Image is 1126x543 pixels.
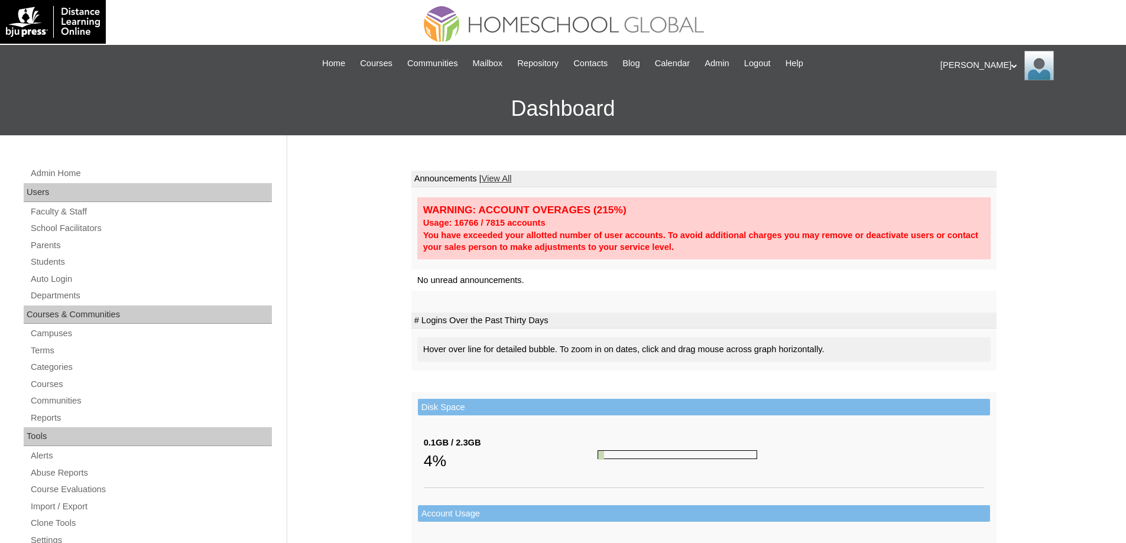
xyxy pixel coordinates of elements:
[423,203,985,217] div: WARNING: ACCOUNT OVERAGES (215%)
[30,466,272,480] a: Abuse Reports
[940,51,1114,80] div: [PERSON_NAME]
[699,57,735,70] a: Admin
[30,255,272,269] a: Students
[423,229,985,253] div: You have exceeded your allotted number of user accounts. To avoid additional charges you may remo...
[511,57,564,70] a: Repository
[424,437,598,449] div: 0.1GB / 2.3GB
[30,448,272,463] a: Alerts
[30,377,272,392] a: Courses
[30,272,272,287] a: Auto Login
[322,57,345,70] span: Home
[418,505,990,522] td: Account Usage
[30,288,272,303] a: Departments
[30,166,272,181] a: Admin Home
[517,57,559,70] span: Repository
[24,427,272,446] div: Tools
[30,204,272,219] a: Faculty & Staff
[649,57,696,70] a: Calendar
[6,82,1120,135] h3: Dashboard
[30,516,272,531] a: Clone Tools
[30,360,272,375] a: Categories
[411,313,997,329] td: # Logins Over the Past Thirty Days
[354,57,398,70] a: Courses
[738,57,777,70] a: Logout
[30,482,272,497] a: Course Evaluations
[407,57,458,70] span: Communities
[411,269,997,291] td: No unread announcements.
[473,57,503,70] span: Mailbox
[418,399,990,416] td: Disk Space
[30,326,272,341] a: Campuses
[424,449,598,473] div: 4%
[705,57,729,70] span: Admin
[24,305,272,324] div: Courses & Communities
[567,57,614,70] a: Contacts
[481,174,511,183] a: View All
[30,411,272,425] a: Reports
[360,57,392,70] span: Courses
[744,57,771,70] span: Logout
[780,57,809,70] a: Help
[467,57,509,70] a: Mailbox
[30,238,272,253] a: Parents
[30,394,272,408] a: Communities
[401,57,464,70] a: Communities
[423,218,546,227] strong: Usage: 16766 / 7815 accounts
[24,183,272,202] div: Users
[786,57,803,70] span: Help
[6,6,100,38] img: logo-white.png
[1024,51,1054,80] img: Ariane Ebuen
[616,57,645,70] a: Blog
[622,57,640,70] span: Blog
[30,221,272,236] a: School Facilitators
[417,337,991,362] div: Hover over line for detailed bubble. To zoom in on dates, click and drag mouse across graph horiz...
[573,57,608,70] span: Contacts
[30,343,272,358] a: Terms
[30,499,272,514] a: Import / Export
[316,57,351,70] a: Home
[411,171,997,187] td: Announcements |
[655,57,690,70] span: Calendar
